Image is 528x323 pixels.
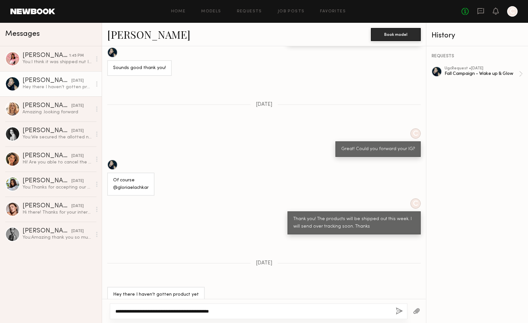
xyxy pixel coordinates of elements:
div: Hey there I haven’t gotten product yet [22,84,92,90]
div: [DATE] [71,228,84,234]
div: 1:45 PM [69,53,84,59]
div: [DATE] [71,103,84,109]
div: REQUESTS [432,54,523,59]
a: Models [201,9,221,14]
div: [PERSON_NAME] [22,228,71,234]
span: [DATE] [256,102,272,107]
div: Fall Campaign - Wake up & Glow [445,71,519,77]
div: Amazing .looking forward [22,109,92,115]
a: Favorites [320,9,346,14]
a: Book model [371,31,421,37]
div: History [432,32,523,39]
div: [PERSON_NAME] [22,203,71,209]
div: [PERSON_NAME] [22,77,71,84]
div: [PERSON_NAME] [22,52,69,59]
div: You: I think it was shipped nut I don't have tracking can it be forwarded ? [22,59,92,65]
a: C [507,6,518,17]
div: Hey there I haven’t gotten product yet [113,291,199,299]
div: Thank you! The products will be shipped out this week. I will send over tracking soon. Thanks [293,216,415,231]
a: ugcRequest •[DATE]Fall Campaign - Wake up & Glow [445,66,523,81]
a: Job Posts [278,9,305,14]
a: [PERSON_NAME] [107,27,190,41]
div: Great! Could you forward your IG? [341,146,415,153]
div: Hi there! Thanks for your interest :) Is there any flexibility in the budget? Typically for an ed... [22,209,92,216]
a: Home [171,9,186,14]
div: [DATE] [71,78,84,84]
a: Requests [237,9,262,14]
div: You: Amazing thank you so much [PERSON_NAME] [22,234,92,241]
button: Book model [371,28,421,41]
div: [DATE] [71,203,84,209]
div: Sounds good thank you! [113,64,166,72]
div: Hi! Are you able to cancel the job please? Just want to make sure you don’t send products my way.... [22,159,92,165]
div: [PERSON_NAME] [22,153,71,159]
div: [PERSON_NAME] [22,178,71,184]
div: You: Thanks for accepting our collab. I want to confirm that the campaign deliverables below: Con... [22,184,92,190]
div: [DATE] [71,178,84,184]
div: [PERSON_NAME] [22,103,71,109]
span: [DATE] [256,260,272,266]
div: ugc Request • [DATE] [445,66,519,71]
div: [DATE] [71,128,84,134]
span: Messages [5,30,40,38]
div: You: We secured the allotted number of partnerships. I will reach out if we need additional conte... [22,134,92,140]
div: [PERSON_NAME] [22,128,71,134]
div: Of course @gloriaelachkar [113,177,149,192]
div: [DATE] [71,153,84,159]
